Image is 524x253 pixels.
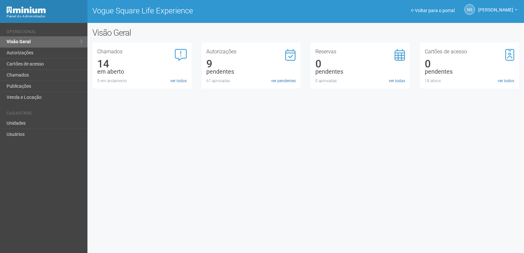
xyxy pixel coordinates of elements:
[92,7,301,15] h1: Vogue Square Life Experience
[97,78,187,84] div: 5 em andamento
[425,61,514,67] div: 0
[97,61,187,67] div: 14
[206,61,296,67] div: 9
[315,69,405,75] div: pendentes
[389,78,405,84] a: ver todas
[425,78,514,84] div: 18 ativos
[498,78,514,84] a: ver todos
[7,29,83,36] li: Operacional
[315,61,405,67] div: 0
[271,78,296,84] a: ver pendentes
[97,49,187,54] h3: Chamados
[478,1,513,12] span: Nicolle Silva
[425,49,514,54] h3: Cartões de acesso
[315,49,405,54] h3: Reservas
[7,7,46,13] img: Minium
[425,69,514,75] div: pendentes
[411,8,455,13] a: Voltar para o portal
[206,49,296,54] h3: Autorizações
[206,78,296,84] div: 67 aprovadas
[92,28,265,38] h2: Visão Geral
[170,78,187,84] a: ver todos
[315,78,405,84] div: 0 aprovadas
[464,4,475,15] a: NS
[7,13,83,19] div: Painel do Administrador
[7,111,83,118] li: Cadastros
[206,69,296,75] div: pendentes
[478,8,517,13] a: [PERSON_NAME]
[97,69,187,75] div: em aberto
